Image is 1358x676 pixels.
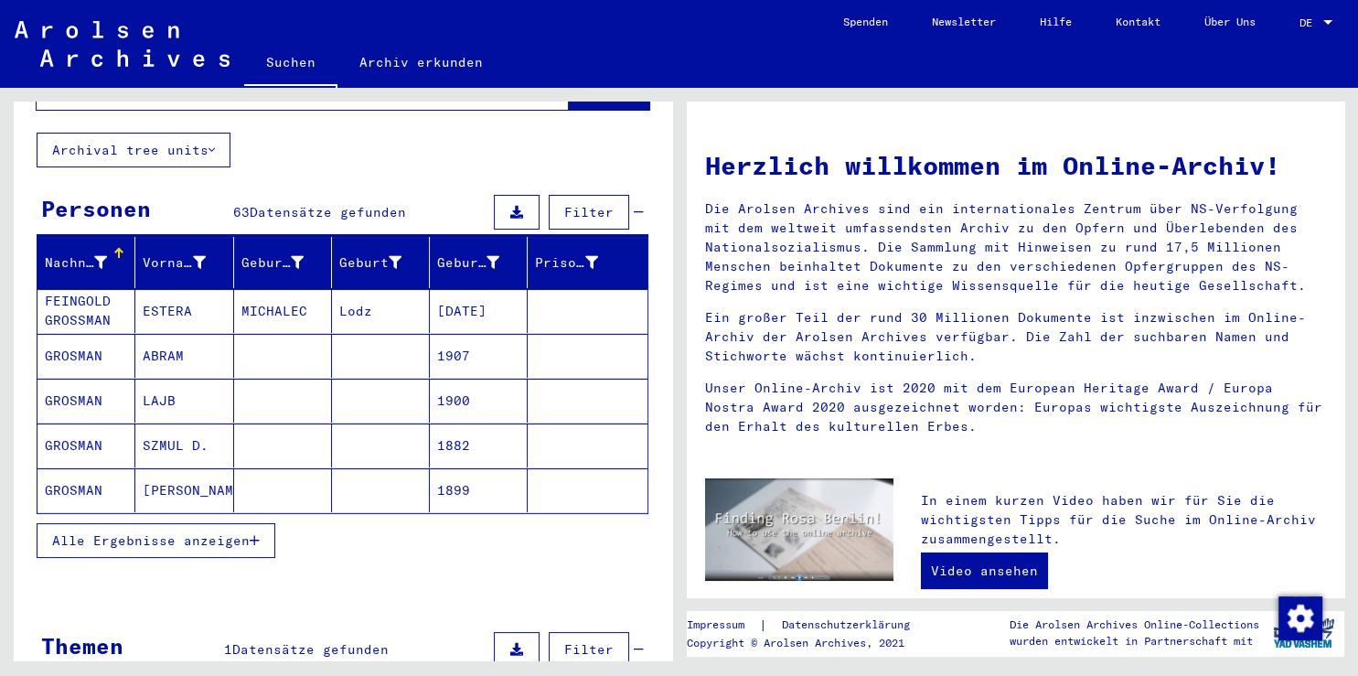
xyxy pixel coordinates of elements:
span: 1 [224,641,232,658]
img: video.jpg [705,478,893,581]
p: Ein großer Teil der rund 30 Millionen Dokumente ist inzwischen im Online-Archiv der Arolsen Archi... [705,308,1327,366]
mat-header-cell: Geburtsdatum [430,237,528,288]
a: Archiv erkunden [337,40,505,84]
div: | [687,616,932,635]
div: Themen [41,629,123,662]
div: Geburt‏ [339,248,429,277]
a: Suchen [244,40,337,88]
div: Nachname [45,248,134,277]
div: Prisoner # [535,253,597,273]
mat-cell: [PERSON_NAME] [135,468,233,512]
span: Datensätze gefunden [232,641,389,658]
p: Die Arolsen Archives Online-Collections [1010,617,1259,633]
button: Archival tree units [37,133,230,167]
div: Vorname [143,253,205,273]
mat-header-cell: Vorname [135,237,233,288]
span: Filter [564,641,614,658]
p: Copyright © Arolsen Archives, 2021 [687,635,932,651]
div: Nachname [45,253,107,273]
button: Alle Ergebnisse anzeigen [37,523,275,558]
mat-cell: MICHALEC [234,289,332,333]
mat-cell: ABRAM [135,334,233,378]
a: Impressum [687,616,759,635]
div: Vorname [143,248,232,277]
mat-cell: 1899 [430,468,528,512]
span: 63 [233,204,250,220]
mat-cell: FEINGOLD GROSSMAN [37,289,135,333]
mat-header-cell: Nachname [37,237,135,288]
mat-header-cell: Geburt‏ [332,237,430,288]
a: Video ansehen [921,553,1048,589]
mat-cell: GROSMAN [37,468,135,512]
div: Geburtsname [241,248,331,277]
mat-cell: GROSMAN [37,334,135,378]
span: DE [1299,16,1320,29]
mat-cell: 1907 [430,334,528,378]
img: yv_logo.png [1269,610,1338,656]
div: Geburtsdatum [437,248,527,277]
img: Zustimmung ändern [1278,596,1322,640]
mat-header-cell: Prisoner # [528,237,647,288]
p: Unser Online-Archiv ist 2020 mit dem European Heritage Award / Europa Nostra Award 2020 ausgezeic... [705,379,1327,436]
mat-cell: Lodz [332,289,430,333]
mat-cell: 1882 [430,424,528,467]
mat-cell: ESTERA [135,289,233,333]
p: wurden entwickelt in Partnerschaft mit [1010,633,1259,649]
p: Die Arolsen Archives sind ein internationales Zentrum über NS-Verfolgung mit dem weltweit umfasse... [705,199,1327,295]
button: Filter [549,195,629,230]
mat-cell: 1900 [430,379,528,423]
img: Arolsen_neg.svg [15,21,230,67]
div: Personen [41,192,151,225]
h1: Herzlich willkommen im Online-Archiv! [705,146,1327,185]
mat-cell: GROSMAN [37,379,135,423]
mat-cell: [DATE] [430,289,528,333]
a: Datenschutzerklärung [767,616,932,635]
span: Alle Ergebnisse anzeigen [52,532,250,549]
button: Filter [549,632,629,667]
div: Prisoner # [535,248,625,277]
mat-header-cell: Geburtsname [234,237,332,288]
div: Zustimmung ändern [1278,596,1321,639]
mat-cell: LAJB [135,379,233,423]
span: Filter [564,204,614,220]
mat-cell: SZMUL D. [135,424,233,467]
div: Geburtsdatum [437,253,499,273]
p: In einem kurzen Video haben wir für Sie die wichtigsten Tipps für die Suche im Online-Archiv zusa... [921,491,1326,549]
div: Geburt‏ [339,253,401,273]
mat-cell: GROSMAN [37,424,135,467]
div: Geburtsname [241,253,304,273]
span: Datensätze gefunden [250,204,406,220]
